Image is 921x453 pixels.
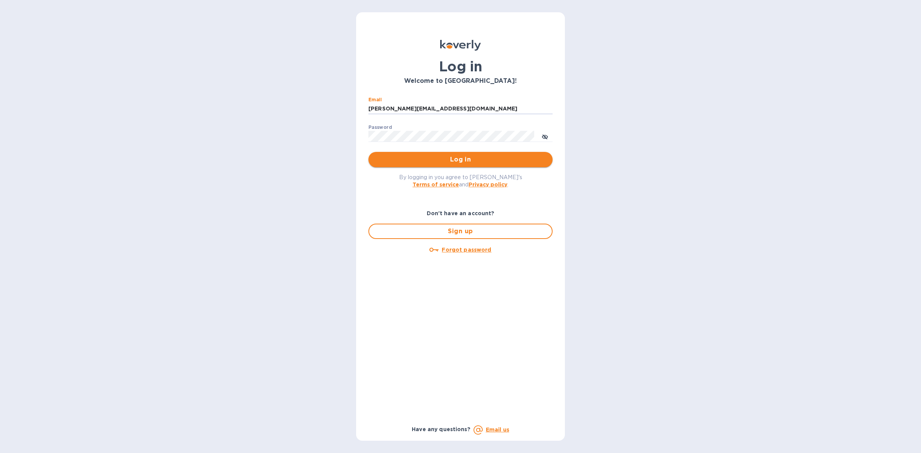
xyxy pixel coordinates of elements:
[368,152,553,167] button: Log in
[368,103,553,115] input: Enter email address
[368,125,392,130] label: Password
[368,58,553,74] h1: Log in
[368,224,553,239] button: Sign up
[375,227,546,236] span: Sign up
[440,40,481,51] img: Koverly
[368,97,382,102] label: Email
[427,210,495,216] b: Don't have an account?
[537,128,553,144] button: toggle password visibility
[412,426,470,432] b: Have any questions?
[413,181,459,188] a: Terms of service
[399,174,522,188] span: By logging in you agree to [PERSON_NAME]'s and .
[442,247,491,253] u: Forgot password
[368,77,553,85] h3: Welcome to [GEOGRAPHIC_DATA]!
[486,427,509,433] a: Email us
[375,155,546,164] span: Log in
[469,181,507,188] a: Privacy policy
